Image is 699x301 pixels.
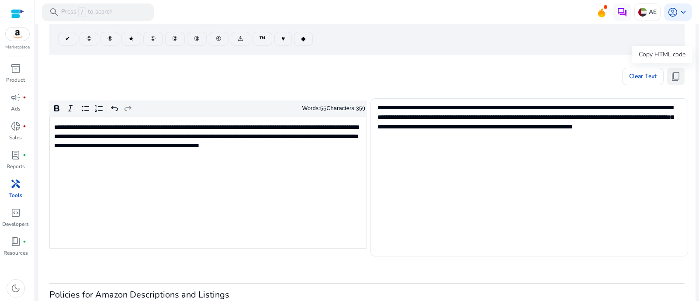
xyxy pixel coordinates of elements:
[100,32,119,46] button: ®
[2,220,29,228] p: Developers
[49,100,367,117] div: Editor toolbar
[356,105,365,112] label: 359
[65,34,70,43] span: ✔
[23,153,26,157] span: fiber_manual_record
[165,32,185,46] button: ②
[632,46,692,63] div: Copy HTML code
[61,7,113,17] p: Press to search
[6,76,25,84] p: Product
[622,68,664,85] button: Clear Text
[629,68,657,85] span: Clear Text
[10,63,21,74] span: inventory_2
[10,283,21,294] span: dark_mode
[10,179,21,189] span: handyman
[49,290,685,300] h3: Policies for Amazon Descriptions and Listings
[172,34,178,43] span: ②
[23,125,26,128] span: fiber_manual_record
[107,34,112,43] span: ®
[143,32,163,46] button: ①
[58,32,77,46] button: ✔
[274,32,292,46] button: ♥
[231,32,250,46] button: ⚠
[49,7,59,17] span: search
[9,191,22,199] p: Tools
[80,32,98,46] button: ©
[209,32,228,46] button: ④
[678,7,689,17] span: keyboard_arrow_down
[667,68,685,85] button: content_copy
[649,4,657,20] p: AE
[671,71,681,82] span: content_copy
[301,34,306,43] span: ◆
[121,32,141,46] button: ★
[187,32,207,46] button: ③
[6,28,29,41] img: amazon.svg
[638,8,647,17] img: ae.svg
[668,7,678,17] span: account_circle
[7,163,25,170] p: Reports
[87,34,91,43] span: ©
[260,34,265,43] span: ™
[238,34,243,43] span: ⚠
[10,121,21,131] span: donut_small
[281,34,285,43] span: ♥
[10,150,21,160] span: lab_profile
[302,103,365,114] div: Words: Characters:
[3,249,28,257] p: Resources
[10,208,21,218] span: code_blocks
[10,92,21,103] span: campaign
[5,44,30,51] p: Marketplace
[78,7,86,17] span: /
[128,34,134,43] span: ★
[320,105,326,112] label: 55
[194,34,200,43] span: ③
[294,32,313,46] button: ◆
[150,34,156,43] span: ①
[11,105,21,113] p: Ads
[49,117,367,249] div: Rich Text Editor. Editing area: main. Press Alt+0 for help.
[253,32,272,46] button: ™
[23,240,26,243] span: fiber_manual_record
[216,34,221,43] span: ④
[23,96,26,99] span: fiber_manual_record
[10,236,21,247] span: book_4
[9,134,22,142] p: Sales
